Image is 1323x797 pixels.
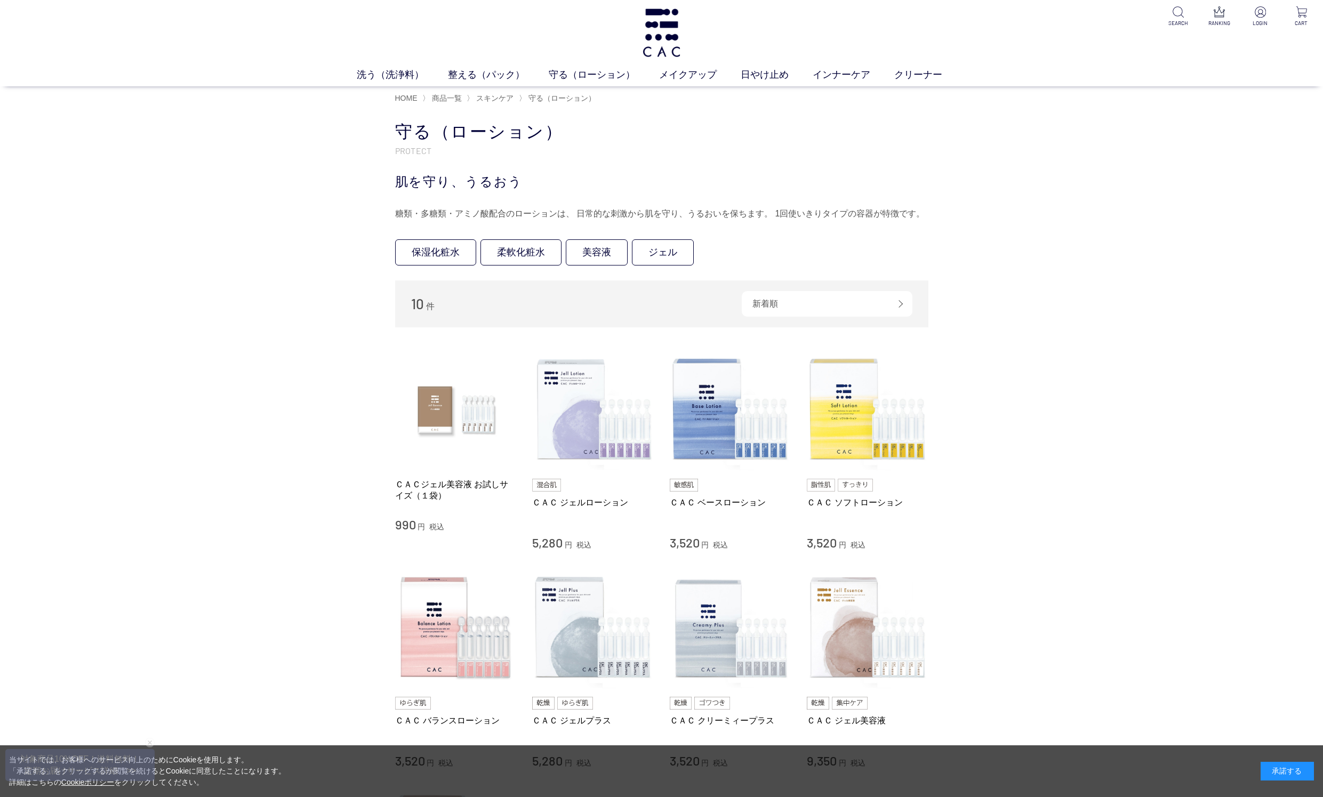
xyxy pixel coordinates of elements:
img: 集中ケア [832,697,868,710]
span: 税込 [713,541,728,549]
a: ＣＡＣ ベースローション [670,497,791,508]
span: 5,280 [532,535,563,550]
a: HOME [395,94,418,102]
p: LOGIN [1247,19,1273,27]
a: インナーケア [813,68,894,82]
li: 〉 [467,93,516,103]
a: ＣＡＣ ジェルローション [532,497,654,508]
img: ＣＡＣジェル美容液 お試しサイズ（１袋） [395,349,517,470]
img: 乾燥 [532,697,555,710]
a: 守る（ローション） [549,68,659,82]
a: ジェル [632,239,694,265]
div: 肌を守り、うるおう [395,172,928,191]
img: 混合肌 [532,479,561,492]
img: ＣＡＣ ベースローション [670,349,791,470]
span: 990 [395,517,416,532]
a: クリーナー [894,68,966,82]
span: 商品一覧 [432,94,462,102]
span: 円 [418,522,425,531]
a: ＣＡＣ ジェル美容液 [807,715,928,726]
a: SEARCH [1165,6,1191,27]
span: 守る（ローション） [528,94,596,102]
p: PROTECT [395,145,928,156]
a: 柔軟化粧水 [480,239,562,265]
a: ＣＡＣ ジェルプラス [532,715,654,726]
span: 円 [701,541,709,549]
span: 3,520 [670,535,700,550]
h1: 守る（ローション） [395,120,928,143]
a: メイクアップ [659,68,741,82]
span: 円 [839,541,846,549]
img: ＣＡＣ ソフトローション [807,349,928,470]
img: ＣＡＣ ジェル美容液 [807,567,928,689]
p: CART [1288,19,1314,27]
p: RANKING [1206,19,1232,27]
span: 税込 [851,541,865,549]
img: ＣＡＣ クリーミィープラス [670,567,791,689]
span: 10 [411,295,424,312]
a: スキンケア [474,94,514,102]
img: ＣＡＣ ジェルローション [532,349,654,470]
a: ＣＡＣジェル美容液 お試しサイズ（１袋） [395,479,517,502]
img: ＣＡＣ ジェルプラス [532,567,654,689]
a: CART [1288,6,1314,27]
span: 円 [565,541,572,549]
img: logo [640,9,683,57]
div: 糖類・多糖類・アミノ酸配合のローションは、 日常的な刺激から肌を守り、うるおいを保ちます。 1回使いきりタイプの容器が特徴です。 [395,205,928,222]
div: 新着順 [742,291,912,317]
a: ＣＡＣ ソフトローション [807,497,928,508]
a: ＣＡＣ バランスローション [395,715,517,726]
span: 税込 [576,541,591,549]
img: 脂性肌 [807,479,835,492]
span: 件 [426,302,435,311]
a: 商品一覧 [430,94,462,102]
img: 乾燥 [807,697,829,710]
a: ＣＡＣ クリーミィープラス [670,715,791,726]
p: SEARCH [1165,19,1191,27]
img: ＣＡＣ バランスローション [395,567,517,689]
div: 承諾する [1261,762,1314,780]
span: スキンケア [476,94,514,102]
img: ゆらぎ肌 [395,697,431,710]
img: ゆらぎ肌 [557,697,594,710]
a: 美容液 [566,239,628,265]
img: すっきり [838,479,873,492]
a: LOGIN [1247,6,1273,27]
img: 乾燥 [670,697,692,710]
a: RANKING [1206,6,1232,27]
img: 敏感肌 [670,479,699,492]
a: 洗う（洗浄料） [357,68,448,82]
span: 税込 [429,522,444,531]
a: 保湿化粧水 [395,239,476,265]
a: 整える（パック） [448,68,549,82]
img: ゴワつき [694,697,730,710]
li: 〉 [422,93,464,103]
a: 守る（ローション） [526,94,596,102]
a: 日やけ止め [741,68,813,82]
span: 3,520 [807,535,837,550]
li: 〉 [519,93,598,103]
